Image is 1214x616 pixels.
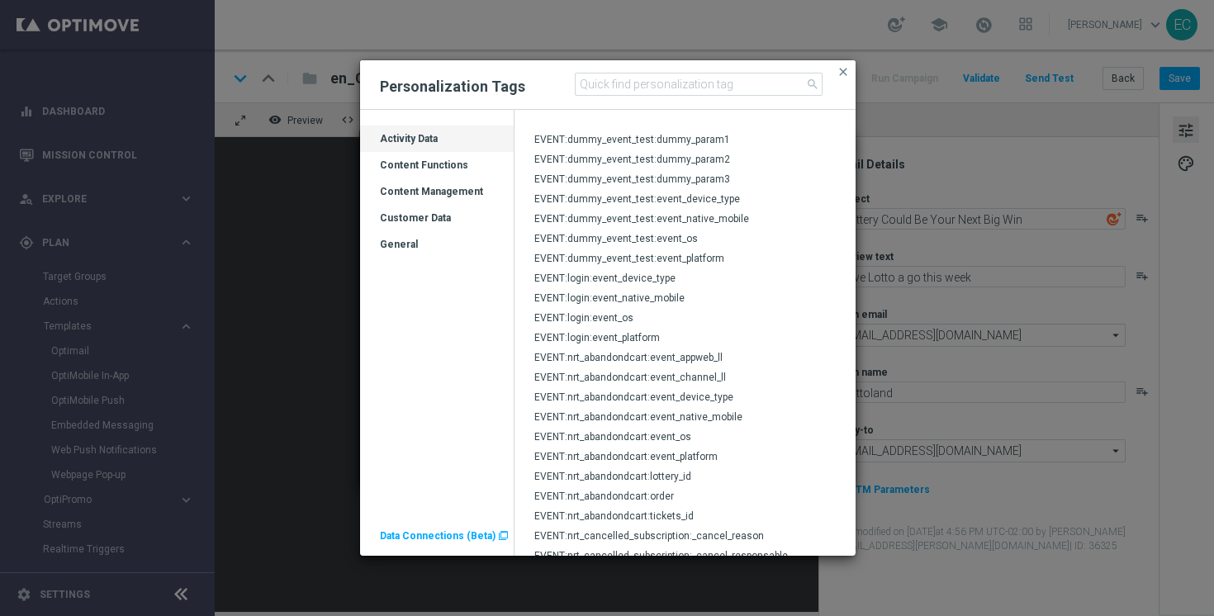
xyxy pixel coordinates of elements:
div: Press SPACE to select this row. [515,190,856,210]
span: EVENT:dummy_event_test:dummy_param1 [534,134,730,145]
span: search [806,78,819,91]
div: Press SPACE to select this row. [360,152,514,178]
span: EVENT:nrt_abandondcart:event_appweb_ll [534,352,723,363]
span: EVENT:login:event_platform [534,332,660,344]
div: Press SPACE to select this row. [515,487,856,507]
div: Press SPACE to select this row. [515,210,856,230]
div: Press SPACE to select this row. [360,205,514,231]
div: Press SPACE to select this row. [360,178,514,205]
span: EVENT:nrt_cancelled_subscription:_cancel_responsable [534,550,788,562]
span: EVENT:dummy_event_test:event_native_mobile [534,213,749,225]
span: EVENT:nrt_abandondcart:tickets_id [534,510,694,522]
div: Activity Data [360,132,514,159]
div: Press SPACE to select this row. [515,289,856,309]
div: Press SPACE to select this row. [515,309,856,329]
div: Press SPACE to select this row. [515,368,856,388]
div: Press SPACE to select this row. [515,388,856,408]
span:  [498,531,508,541]
div: Press SPACE to select this row. [515,507,856,527]
div: Press SPACE to select this row. [515,547,856,566]
div: Press SPACE to select this row. [515,130,856,150]
div: Press SPACE to select this row. [515,150,856,170]
div: Press SPACE to select this row. [515,448,856,467]
span: EVENT:nrt_abandondcart:order [534,490,674,502]
div: Press SPACE to select this row. [515,329,856,348]
div: Press SPACE to select this row. [515,230,856,249]
span: Data Connections (Beta) [380,530,496,542]
span: EVENT:nrt_abandondcart:event_os [534,431,691,443]
div: Press SPACE to select this row. [515,408,856,428]
span: EVENT:dummy_event_test:dummy_param2 [534,154,730,165]
span: EVENT:dummy_event_test:event_platform [534,253,724,264]
div: Press SPACE to select this row. [360,231,514,258]
div: Press SPACE to deselect this row. [360,126,514,152]
div: Press SPACE to select this row. [515,527,856,547]
div: General [360,238,514,264]
div: Content Management [360,185,514,211]
span: EVENT:nrt_abandondcart:event_device_type [534,391,733,403]
div: Press SPACE to select this row. [515,269,856,289]
div: Press SPACE to select this row. [515,249,856,269]
span: EVENT:dummy_event_test:event_device_type [534,193,740,205]
div: Press SPACE to select this row. [515,348,856,368]
span: EVENT:nrt_abandondcart:lottery_id [534,471,691,482]
span: EVENT:login:event_os [534,312,633,324]
span: EVENT:nrt_abandondcart:event_channel_ll [534,372,726,383]
div: Press SPACE to select this row. [515,428,856,448]
span: EVENT:nrt_abandondcart:event_platform [534,451,718,462]
span: EVENT:dummy_event_test:event_os [534,233,698,244]
span: EVENT:dummy_event_test:dummy_param3 [534,173,730,185]
span: EVENT:nrt_abandondcart:event_native_mobile [534,411,742,423]
div: Content Functions [360,159,514,185]
div: Press SPACE to select this row. [515,170,856,190]
span: EVENT:login:event_native_mobile [534,292,685,304]
span: EVENT:login:event_device_type [534,272,676,284]
h2: Personalization Tags [380,77,525,97]
span: EVENT:nrt_cancelled_subscription:_cancel_reason [534,530,764,542]
input: Quick find personalization tag [575,73,823,96]
div: Customer Data [360,211,514,238]
span: close [837,65,850,78]
div: Press SPACE to select this row. [515,467,856,487]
